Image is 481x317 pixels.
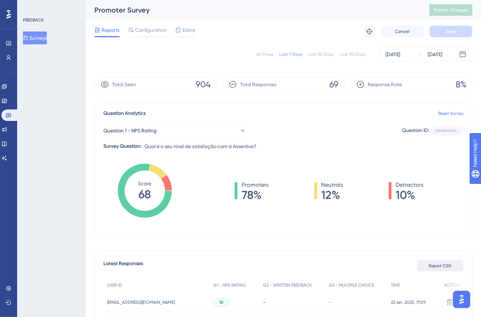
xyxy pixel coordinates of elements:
[263,282,312,288] span: Q2 - WRITTEN FEEDBACK
[107,282,122,288] span: USER ID
[144,142,256,151] span: Qual é o seu nível de satisfação com a Assertiva?
[256,52,274,57] div: All Times
[107,299,175,305] span: [EMAIL_ADDRESS][DOMAIN_NAME]
[396,181,424,189] span: Detractors
[94,5,412,15] div: Promoter Survey
[402,126,429,135] div: Question ID:
[438,111,463,116] a: Reset Survey
[446,29,456,34] span: Save
[103,109,146,118] span: Question Analytics
[102,26,119,34] span: Reports
[242,181,269,189] span: Promoters
[339,52,365,57] div: Last 90 Days
[368,80,402,89] span: Response Rate
[396,189,424,201] span: 10%
[444,282,460,288] span: ACTION
[430,4,472,16] button: Publish Changes
[112,80,136,89] span: Total Seen
[391,299,426,305] span: 22 set. 2025, 17:09
[103,142,142,151] div: Survey Question:
[240,80,277,89] span: Total Responses
[219,299,224,305] span: 10
[23,17,44,23] div: FEEDBACK
[103,259,143,272] span: Latest Responses
[322,189,343,201] span: 12%
[242,189,269,201] span: 78%
[391,282,400,288] span: TIME
[386,50,400,59] div: [DATE]
[456,79,466,90] span: 8%
[213,282,246,288] span: Q1 - NPS RATING
[263,299,322,306] div: -
[279,52,302,57] div: Last 7 Days
[381,26,424,37] button: Cancel
[196,79,211,90] span: 904
[23,31,47,44] button: Surveys
[308,52,334,57] div: Last 30 Days
[329,299,331,305] span: -
[435,128,460,133] div: abbbaa3c...
[322,181,343,189] span: Neutrals
[103,123,246,138] button: Question 1 - NPS Rating
[430,26,472,37] button: Save
[417,260,463,272] button: Export CSV
[138,181,152,186] tspan: Score
[139,187,151,201] tspan: 68
[395,29,410,34] span: Cancel
[434,7,468,13] span: Publish Changes
[182,26,196,34] span: Editor
[329,282,374,288] span: Q3 - MULTIPLE CHOICE
[17,2,45,10] span: Need Help?
[429,263,452,269] span: Export CSV
[329,79,338,90] span: 69
[103,126,157,135] span: Question 1 - NPS Rating
[135,26,167,34] span: Configuration
[451,289,472,310] iframe: UserGuiding AI Assistant Launcher
[428,50,442,59] div: [DATE]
